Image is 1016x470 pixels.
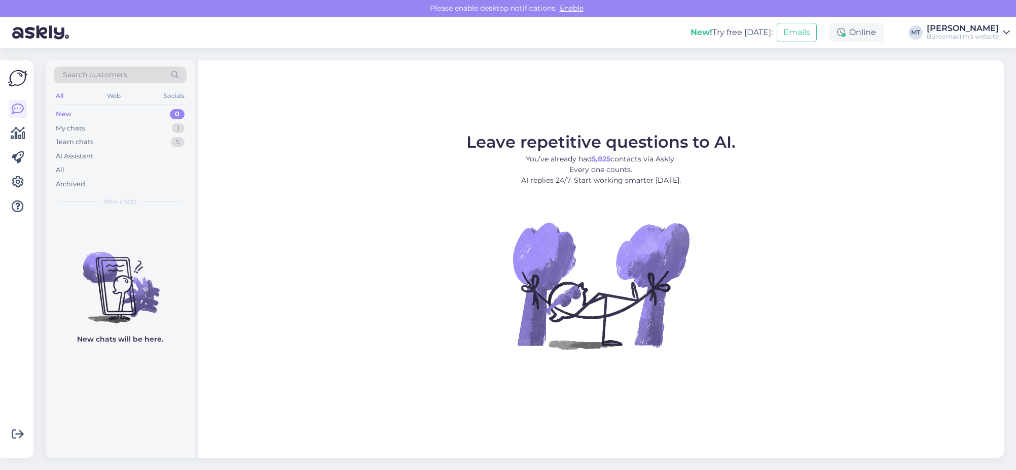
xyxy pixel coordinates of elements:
[777,23,817,42] button: Emails
[162,89,187,103] div: Socials
[46,233,195,325] img: No chats
[56,109,71,119] div: New
[466,154,736,186] p: You’ve already had contacts via Askly. Every one counts. AI replies 24/7. Start working smarter [...
[54,89,65,103] div: All
[56,137,93,147] div: Team chats
[927,32,999,41] div: Büroomaailm's website
[592,154,610,163] b: 5,825
[171,137,185,147] div: 5
[510,194,692,377] img: No Chat active
[557,4,587,13] span: Enable
[691,27,712,37] b: New!
[927,24,1010,41] a: [PERSON_NAME]Büroomaailm's website
[104,197,136,206] span: New chats
[56,123,85,133] div: My chats
[56,165,64,175] div: All
[105,89,123,103] div: Web
[466,132,736,152] span: Leave repetitive questions to AI.
[56,179,85,189] div: Archived
[172,123,185,133] div: 1
[927,24,999,32] div: [PERSON_NAME]
[691,26,773,39] div: Try free [DATE]:
[63,70,127,80] span: Search customers
[909,25,923,40] div: MT
[77,334,163,345] p: New chats will be here.
[56,151,93,161] div: AI Assistant
[170,109,185,119] div: 0
[829,23,884,42] div: Online
[8,69,27,88] img: Askly Logo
